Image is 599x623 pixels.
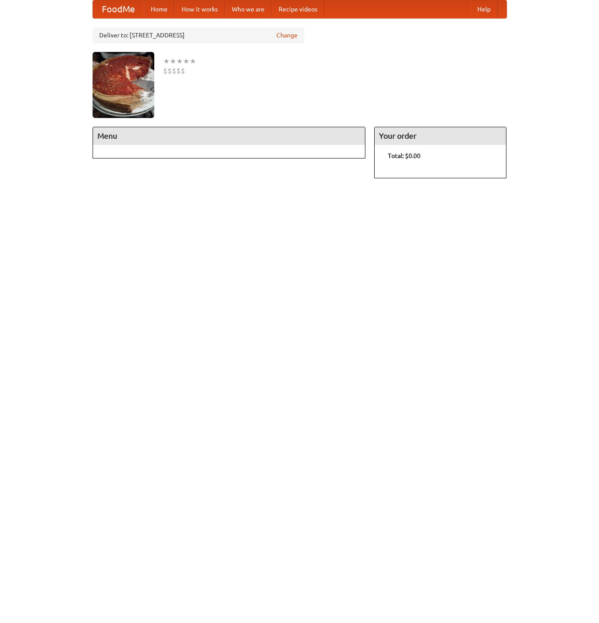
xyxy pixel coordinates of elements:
li: ★ [170,56,176,66]
li: $ [181,66,185,76]
li: ★ [163,56,170,66]
li: ★ [176,56,183,66]
h4: Menu [93,127,365,145]
a: How it works [175,0,225,18]
a: Help [470,0,498,18]
div: Deliver to: [STREET_ADDRESS] [93,27,304,43]
img: angular.jpg [93,52,154,118]
a: FoodMe [93,0,144,18]
a: Recipe videos [272,0,324,18]
b: Total: $0.00 [388,152,420,159]
li: $ [172,66,176,76]
a: Home [144,0,175,18]
li: ★ [183,56,190,66]
li: $ [167,66,172,76]
a: Who we are [225,0,272,18]
li: ★ [190,56,196,66]
li: $ [176,66,181,76]
h4: Your order [375,127,506,145]
li: $ [163,66,167,76]
a: Change [276,31,298,40]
